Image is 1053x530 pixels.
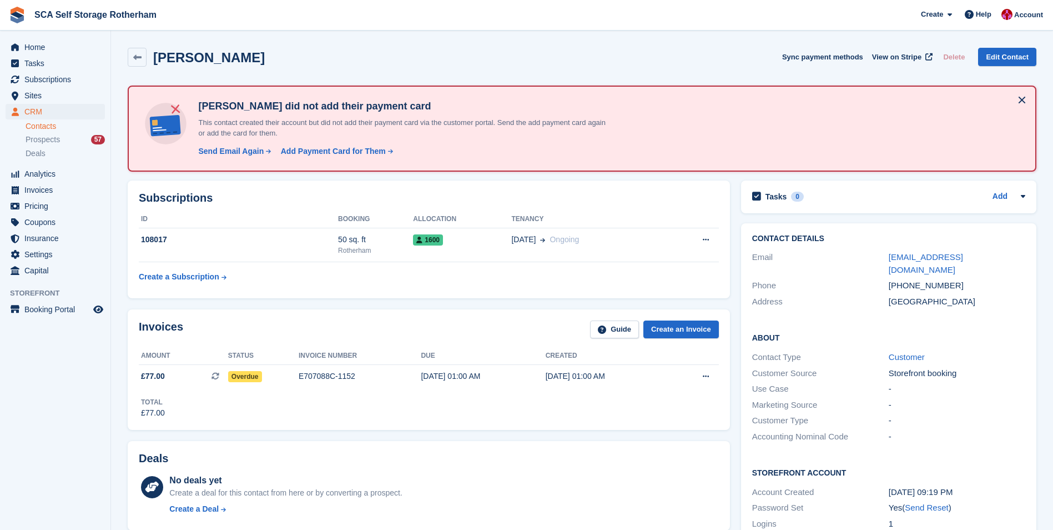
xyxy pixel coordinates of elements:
a: menu [6,39,105,55]
h2: Deals [139,452,168,465]
a: menu [6,88,105,103]
h2: About [752,332,1025,343]
span: Invoices [24,182,91,198]
div: Phone [752,279,889,292]
span: Storefront [10,288,110,299]
span: [DATE] [511,234,536,246]
a: Create a Subscription [139,267,226,287]
img: Thomas Webb [1001,9,1012,20]
span: Ongoing [550,235,579,244]
a: menu [6,198,105,214]
th: Status [228,347,299,365]
a: Deals [26,148,105,159]
span: ( ) [902,503,951,512]
div: Send Email Again [198,146,264,157]
div: 50 sq. ft [338,234,413,246]
a: menu [6,72,105,87]
div: Total [141,397,165,407]
h2: Invoices [139,321,183,339]
div: [DATE] 01:00 AM [546,371,670,382]
h4: [PERSON_NAME] did not add their payment card [194,100,610,113]
span: Booking Portal [24,302,91,317]
img: no-card-linked-e7822e413c904bf8b177c4d89f31251c4716f9871600ec3ca5bfc59e148c83f4.svg [142,100,189,147]
a: Create an Invoice [643,321,719,339]
div: - [889,399,1025,412]
a: menu [6,166,105,182]
div: Create a deal for this contact from here or by converting a prospect. [169,487,402,499]
div: E707088C-1152 [299,371,421,382]
a: Send Reset [905,503,948,512]
h2: [PERSON_NAME] [153,50,265,65]
div: Password Set [752,502,889,514]
span: £77.00 [141,371,165,382]
a: Contacts [26,121,105,132]
h2: Tasks [765,192,787,202]
p: This contact created their account but did not add their payment card via the customer portal. Se... [194,117,610,139]
a: menu [6,247,105,262]
th: Tenancy [511,211,666,228]
a: Customer [889,352,925,362]
div: Customer Source [752,367,889,380]
a: Add [992,191,1007,203]
span: Tasks [24,56,91,71]
div: [PHONE_NUMBER] [889,279,1025,292]
span: 1600 [413,234,443,246]
h2: Subscriptions [139,192,719,204]
div: Yes [889,502,1025,514]
button: Sync payment methods [782,48,863,66]
span: View on Stripe [872,52,921,63]
span: Deals [26,148,46,159]
th: Allocation [413,211,511,228]
a: menu [6,182,105,198]
a: menu [6,302,105,317]
a: SCA Self Storage Rotherham [30,6,161,24]
span: Home [24,39,91,55]
a: menu [6,104,105,119]
span: Pricing [24,198,91,214]
div: Account Created [752,486,889,499]
div: Customer Type [752,414,889,427]
div: 57 [91,135,105,144]
span: Insurance [24,231,91,246]
span: Help [976,9,991,20]
div: £77.00 [141,407,165,419]
th: Booking [338,211,413,228]
a: menu [6,214,105,230]
a: Create a Deal [169,503,402,515]
a: menu [6,231,105,246]
th: Due [421,347,545,365]
span: Prospects [26,134,60,145]
a: Edit Contact [978,48,1036,66]
th: Amount [139,347,228,365]
a: Preview store [92,303,105,316]
span: Create [921,9,943,20]
span: Settings [24,247,91,262]
span: Overdue [228,371,262,382]
th: Created [546,347,670,365]
th: Invoice number [299,347,421,365]
div: 108017 [139,234,338,246]
span: Analytics [24,166,91,182]
div: No deals yet [169,474,402,487]
img: stora-icon-8386f47178a22dfd0bd8f6a31ec36ba5ce8667c1dd55bd0f319d3a0aa187defe.svg [9,7,26,23]
h2: Storefront Account [752,467,1025,478]
div: Add Payment Card for Them [281,146,386,157]
div: Create a Subscription [139,271,219,283]
button: Delete [939,48,969,66]
div: [GEOGRAPHIC_DATA] [889,296,1025,308]
a: [EMAIL_ADDRESS][DOMAIN_NAME] [889,252,963,274]
div: Contact Type [752,351,889,364]
span: Account [1014,9,1043,21]
div: Accounting Nominal Code [752,431,889,443]
div: Rotherham [338,246,413,256]
span: CRM [24,104,91,119]
a: Add Payment Card for Them [276,146,394,157]
div: Address [752,296,889,308]
div: - [889,414,1025,427]
a: View on Stripe [868,48,935,66]
div: [DATE] 09:19 PM [889,486,1025,499]
div: [DATE] 01:00 AM [421,371,545,382]
div: Storefront booking [889,367,1025,380]
span: Sites [24,88,91,103]
div: - [889,431,1025,443]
